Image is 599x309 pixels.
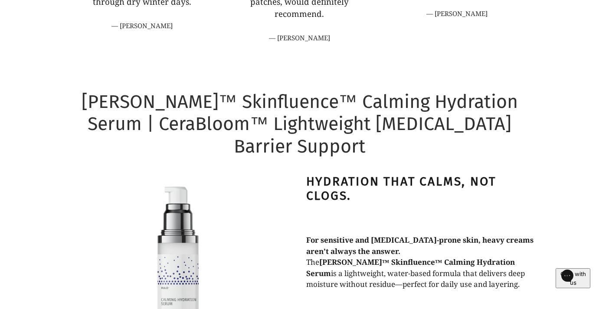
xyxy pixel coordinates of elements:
[63,91,536,158] h1: [PERSON_NAME]™ Skinfluence™ Calming Hydration Serum | CeraBloom™ Lightweight [MEDICAL_DATA] Barri...
[306,257,515,278] strong: [PERSON_NAME]™ Skinfluence™ Calming Hydration Serum
[306,235,534,256] strong: For sensitive and [MEDICAL_DATA]-prone skin, heavy creams aren’t always the answer.
[306,234,536,290] p: The is a lightweight, water-based formula that delivers deep moisture without residue—perfect for...
[70,21,214,31] cite: [PERSON_NAME]
[556,268,590,300] iframe: Gorgias live chat messenger
[227,33,372,43] cite: [PERSON_NAME]
[306,174,496,203] strong: Hydration that calms, not clogs.
[385,9,529,19] cite: [PERSON_NAME]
